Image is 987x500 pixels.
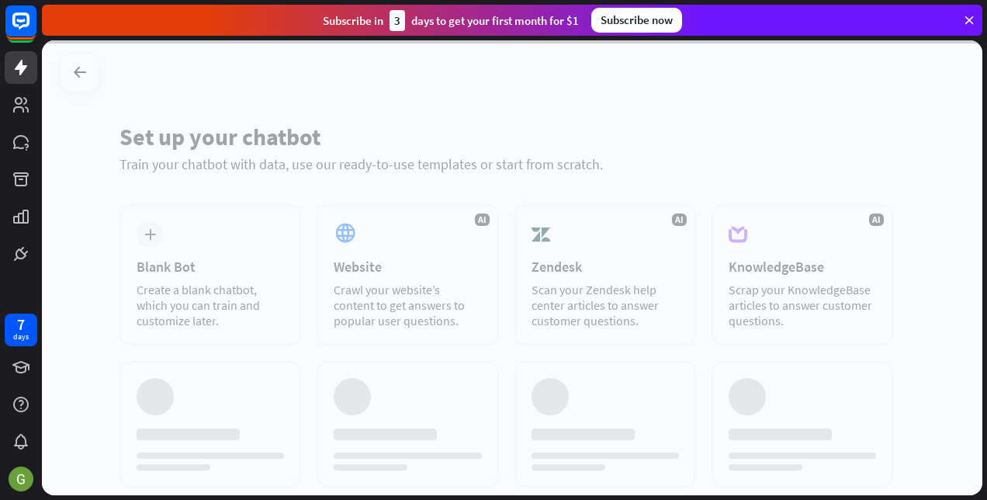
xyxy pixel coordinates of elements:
[390,10,405,31] div: 3
[5,314,37,346] a: 7 days
[17,318,25,332] div: 7
[591,8,682,33] div: Subscribe now
[13,332,29,342] div: days
[323,10,579,31] div: Subscribe in days to get your first month for $1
